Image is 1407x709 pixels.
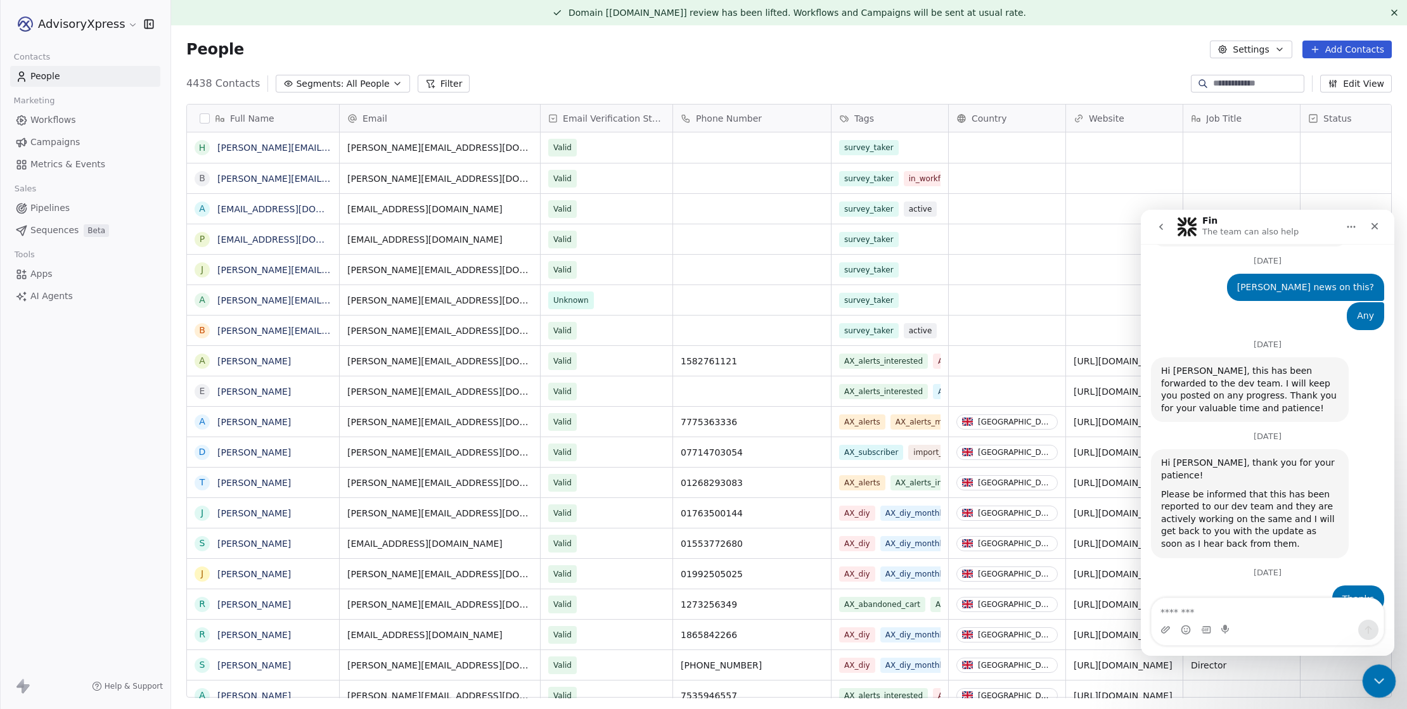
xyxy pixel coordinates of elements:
span: Valid [553,598,572,611]
span: Tags [854,112,874,125]
span: AX_alerts_interested [839,384,928,399]
div: Website [1066,105,1183,132]
span: 01992505025 [681,568,823,580]
a: [EMAIL_ADDRESS][DOMAIN_NAME] [217,234,373,245]
span: [EMAIL_ADDRESS][DOMAIN_NAME] [347,203,532,215]
iframe: Intercom live chat [1141,210,1394,656]
span: Valid [553,416,572,428]
span: [EMAIL_ADDRESS][DOMAIN_NAME] [347,233,532,246]
span: Sales [9,179,42,198]
div: Country [949,105,1065,132]
span: Job Title [1206,112,1242,125]
a: [URL][DOMAIN_NAME] [1074,539,1172,549]
span: 7775363336 [681,416,823,428]
a: [PERSON_NAME][EMAIL_ADDRESS][DOMAIN_NAME] [217,174,446,184]
span: Valid [553,507,572,520]
div: R [199,628,205,641]
span: [PERSON_NAME][EMAIL_ADDRESS][DOMAIN_NAME] [347,294,532,307]
a: [URL][DOMAIN_NAME] [1074,599,1172,610]
span: Segments: [296,77,344,91]
a: [PERSON_NAME] [217,539,291,549]
div: S [200,537,205,550]
span: [PERSON_NAME][EMAIL_ADDRESS][DOMAIN_NAME] [347,264,532,276]
span: Sequences [30,224,79,237]
div: A [199,354,205,367]
div: [GEOGRAPHIC_DATA] [978,478,1052,487]
a: [URL][DOMAIN_NAME] [1074,386,1172,397]
span: AX_diy_monthly [880,658,951,673]
a: Help & Support [92,681,163,691]
div: a [199,293,205,307]
span: Valid [553,385,572,398]
div: Email [340,105,540,132]
span: active [904,323,937,338]
div: [GEOGRAPHIC_DATA] [978,539,1052,548]
a: [URL][DOMAIN_NAME] [1074,417,1172,427]
a: [URL][DOMAIN_NAME] [1074,478,1172,488]
span: in_workflow [904,171,959,186]
span: AX_diy_monthly [880,566,951,582]
a: [PERSON_NAME] [217,356,291,366]
div: h [199,141,206,155]
span: Marketing [8,91,60,110]
button: Settings [1210,41,1292,58]
span: [PERSON_NAME][EMAIL_ADDRESS][DOMAIN_NAME] [347,507,532,520]
span: import_K_20250513 [908,445,995,460]
a: AI Agents [10,286,160,307]
span: survey_taker [839,171,899,186]
div: D [199,445,206,459]
span: [EMAIL_ADDRESS][DOMAIN_NAME] [347,629,532,641]
span: AX_interested [933,354,996,369]
div: b [199,324,205,337]
a: Apps [10,264,160,284]
span: Valid [553,689,572,702]
span: AX_diy [839,536,875,551]
span: AX_nurture [933,384,986,399]
span: Valid [553,629,572,641]
span: Tools [9,245,40,264]
div: A [199,415,205,428]
a: SequencesBeta [10,220,160,241]
span: Country [972,112,1007,125]
div: E [200,385,205,398]
span: 01553772680 [681,537,823,550]
span: AX_diy [839,627,875,642]
span: AX_diy [839,566,875,582]
div: Phone Number [673,105,831,132]
a: [PERSON_NAME] [217,508,291,518]
span: Valid [553,141,572,154]
div: [GEOGRAPHIC_DATA] [978,570,1052,578]
span: [PERSON_NAME][EMAIL_ADDRESS][DOMAIN_NAME] [347,355,532,367]
span: 07714703054 [681,446,823,459]
span: Valid [553,172,572,185]
span: [PERSON_NAME][EMAIL_ADDRESS][DOMAIN_NAME] [347,568,532,580]
a: [PERSON_NAME] [217,386,291,397]
a: Pipelines [10,198,160,219]
span: Status [1323,112,1352,125]
span: [PERSON_NAME][EMAIL_ADDRESS][DOMAIN_NAME] [347,689,532,702]
span: [PERSON_NAME][EMAIL_ADDRESS][DOMAIN_NAME] [347,385,532,398]
span: AX_alerts_interested [839,354,928,369]
button: Filter [418,75,470,93]
span: Campaigns [30,136,80,149]
span: AX_alerts_interested [890,475,979,490]
span: 4438 Contacts [186,76,260,91]
button: AdvisoryXpress [15,13,135,35]
span: [EMAIL_ADDRESS][DOMAIN_NAME] [347,537,532,550]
